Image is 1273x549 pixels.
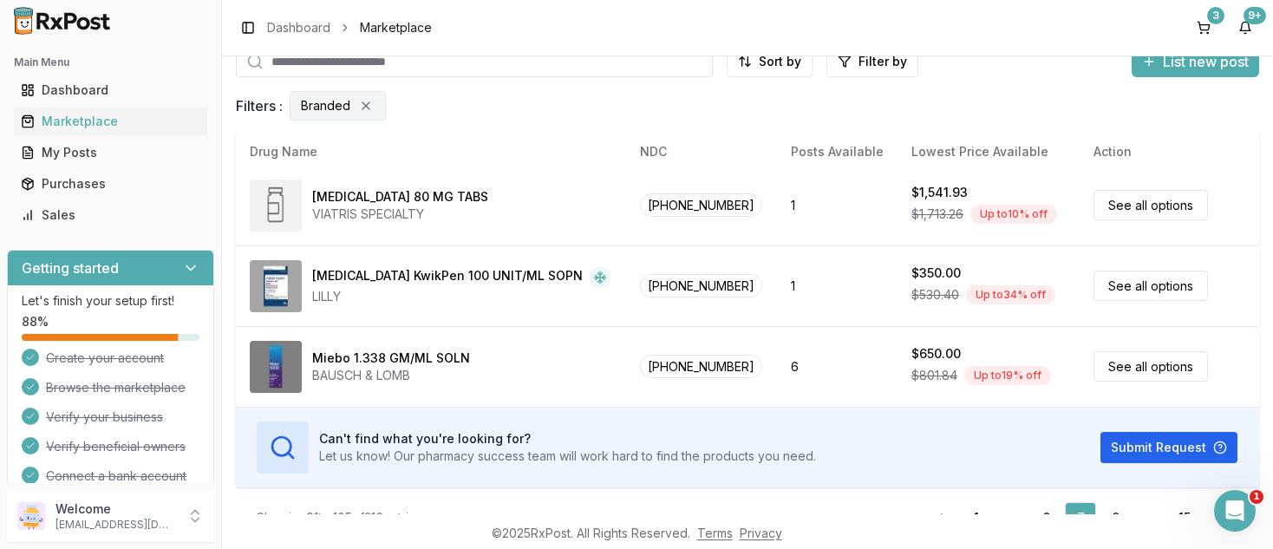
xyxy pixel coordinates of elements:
[46,467,186,485] span: Connect a bank account
[21,175,200,193] div: Purchases
[911,367,957,384] span: $801.84
[911,184,968,201] div: $1,541.93
[1169,502,1200,533] a: 15
[21,144,200,161] div: My Posts
[55,500,176,518] p: Welcome
[777,165,898,245] td: 1
[257,509,422,526] div: Showing 91 to 105 of 216 entries
[46,408,163,426] span: Verify your business
[250,180,302,232] img: Lipitor 80 MG TABS
[250,260,302,312] img: Lyumjev KwikPen 100 UNIT/ML SOPN
[1100,502,1131,533] a: 8
[1093,271,1208,301] a: See all options
[1190,14,1218,42] button: 3
[1030,502,1061,533] a: 6
[777,245,898,326] td: 1
[1132,55,1259,72] a: List new post
[1065,502,1096,533] a: 7
[7,108,214,135] button: Marketplace
[898,131,1080,173] th: Lowest Price Available
[7,170,214,198] button: Purchases
[1244,7,1266,24] div: 9+
[312,367,470,384] div: BAUSCH & LOMB
[55,518,176,532] p: [EMAIL_ADDRESS][DOMAIN_NAME]
[923,502,957,533] a: Go to previous page
[7,7,118,35] img: RxPost Logo
[826,46,918,77] button: Filter by
[911,286,959,304] span: $530.40
[759,53,801,70] span: Sort by
[1132,46,1259,77] button: List new post
[970,205,1057,224] div: Up to 10 % off
[46,438,186,455] span: Verify beneficial owners
[1231,14,1259,42] button: 9+
[640,193,762,217] span: [PHONE_NUMBER]
[319,430,816,448] h3: Can't find what you're looking for?
[727,46,813,77] button: Sort by
[267,19,432,36] nav: breadcrumb
[17,502,45,530] img: User avatar
[961,502,992,533] a: 1
[7,76,214,104] button: Dashboard
[640,355,762,378] span: [PHONE_NUMBER]
[46,379,186,396] span: Browse the marketplace
[360,19,432,36] span: Marketplace
[1093,190,1208,220] a: See all options
[14,199,207,231] a: Sales
[7,201,214,229] button: Sales
[14,106,207,137] a: Marketplace
[312,350,470,367] div: Miebo 1.338 GM/ML SOLN
[911,206,963,223] span: $1,713.26
[319,448,816,465] p: Let us know! Our pharmacy success team will work hard to find the products you need.
[312,288,610,305] div: LILLY
[14,137,207,168] a: My Posts
[1080,131,1259,173] th: Action
[250,341,302,393] img: Miebo 1.338 GM/ML SOLN
[697,526,733,540] a: Terms
[911,345,961,363] div: $650.00
[1100,432,1237,463] button: Submit Request
[14,75,207,106] a: Dashboard
[1214,490,1256,532] iframe: Intercom live chat
[14,168,207,199] a: Purchases
[21,113,200,130] div: Marketplace
[46,350,164,367] span: Create your account
[21,206,200,224] div: Sales
[964,366,1051,385] div: Up to 19 % off
[1204,502,1238,533] a: Go to next page
[22,258,119,278] h3: Getting started
[312,267,583,288] div: [MEDICAL_DATA] KwikPen 100 UNIT/ML SOPN
[357,97,375,114] button: Remove Branded filter
[301,97,350,114] span: Branded
[777,131,898,173] th: Posts Available
[923,502,1238,533] nav: pagination
[14,56,207,69] h2: Main Menu
[21,82,200,99] div: Dashboard
[22,313,49,330] span: 88 %
[1207,7,1224,24] div: 3
[22,292,199,310] p: Let's finish your setup first!
[966,285,1055,304] div: Up to 34 % off
[640,274,762,297] span: [PHONE_NUMBER]
[267,19,330,36] a: Dashboard
[236,95,283,116] span: Filters :
[1163,51,1249,72] span: List new post
[1093,351,1208,382] a: See all options
[626,131,777,173] th: NDC
[1250,490,1263,504] span: 1
[312,206,488,223] div: VIATRIS SPECIALTY
[236,131,626,173] th: Drug Name
[777,326,898,407] td: 6
[911,265,961,282] div: $350.00
[7,139,214,167] button: My Posts
[858,53,907,70] span: Filter by
[312,188,488,206] div: [MEDICAL_DATA] 80 MG TABS
[740,526,782,540] a: Privacy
